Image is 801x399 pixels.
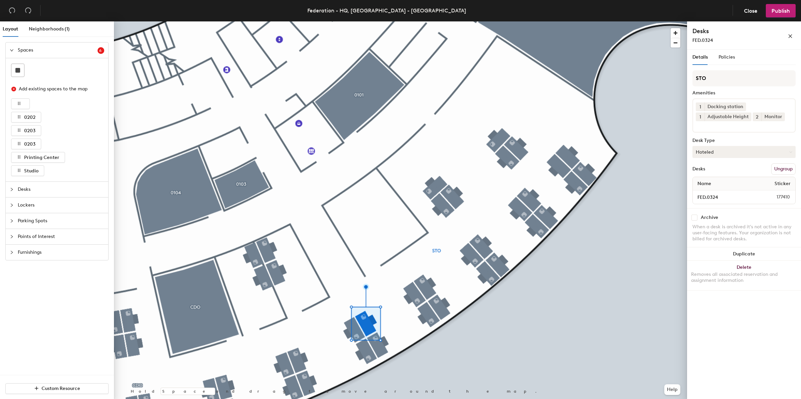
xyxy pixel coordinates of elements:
[766,4,796,17] button: Publish
[10,203,14,207] span: collapsed
[696,102,704,111] button: 1
[11,125,41,136] button: 0203
[701,215,718,220] div: Archive
[699,103,701,110] span: 1
[704,112,751,121] div: Adjustable Height
[692,146,796,158] button: Hoteled
[694,178,715,190] span: Name
[760,193,794,201] span: 177410
[18,197,104,213] span: Lockers
[10,219,14,223] span: collapsed
[42,386,80,391] span: Custom Resource
[99,48,103,53] span: 6
[11,152,65,163] button: Printing Center
[5,4,19,17] button: Undo (⌘ + Z)
[696,112,704,121] button: 1
[5,383,109,394] button: Custom Resource
[307,6,466,15] div: Federation - HQ, [GEOGRAPHIC_DATA] - [GEOGRAPHIC_DATA]
[19,85,99,93] div: Add existing spaces to the map
[753,112,761,121] button: 2
[761,112,785,121] div: Monitor
[24,141,36,147] span: 0203
[11,139,41,149] button: 0203
[692,27,766,35] h4: Desks
[10,187,14,191] span: collapsed
[719,54,735,60] span: Policies
[692,37,713,43] span: FED.0324
[687,247,801,261] button: Duplicate
[24,128,36,134] span: 0203
[692,166,705,172] div: Desks
[18,43,98,58] span: Spaces
[699,113,701,121] span: 1
[18,229,104,244] span: Points of Interest
[772,8,790,14] span: Publish
[692,90,796,96] div: Amenities
[18,182,104,197] span: Desks
[11,112,41,123] button: 0202
[756,113,758,121] span: 2
[9,7,15,14] span: undo
[692,54,708,60] span: Details
[744,8,757,14] span: Close
[10,235,14,239] span: collapsed
[3,26,18,32] span: Layout
[692,138,796,143] div: Desk Type
[18,213,104,229] span: Parking Spots
[98,47,104,54] sup: 6
[21,4,35,17] button: Redo (⌘ + ⇧ + Z)
[738,4,763,17] button: Close
[694,192,760,202] input: Unnamed desk
[11,165,44,176] button: Studio
[771,178,794,190] span: Sticker
[24,114,36,120] span: 0202
[788,34,793,38] span: close
[704,102,746,111] div: Docking station
[692,224,796,242] div: When a desk is archived it's not active in any user-facing features. Your organization is not bil...
[18,245,104,260] span: Furnishings
[24,155,59,160] span: Printing Center
[771,163,796,175] button: Ungroup
[664,384,680,395] button: Help
[24,168,39,174] span: Studio
[10,250,14,254] span: collapsed
[11,87,16,91] span: close-circle
[691,271,797,284] div: Removes all associated reservation and assignment information
[29,26,70,32] span: Neighborhoods (1)
[687,261,801,290] button: DeleteRemoves all associated reservation and assignment information
[10,48,14,52] span: expanded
